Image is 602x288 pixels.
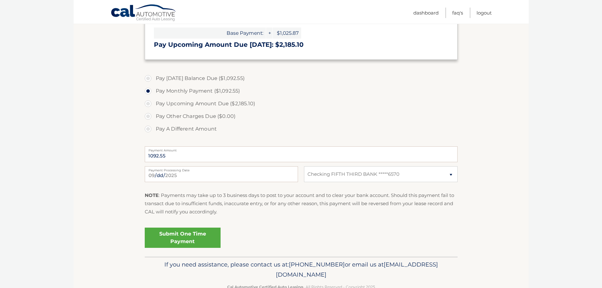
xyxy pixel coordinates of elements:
[145,110,458,123] label: Pay Other Charges Due ($0.00)
[145,85,458,97] label: Pay Monthly Payment ($1,092.55)
[145,72,458,85] label: Pay [DATE] Balance Due ($1,092.55)
[266,28,272,39] span: +
[452,8,463,18] a: FAQ's
[145,123,458,135] label: Pay A Different Amount
[111,4,177,22] a: Cal Automotive
[273,28,301,39] span: $1,025.87
[149,260,453,280] p: If you need assistance, please contact us at: or email us at
[145,146,458,162] input: Payment Amount
[145,97,458,110] label: Pay Upcoming Amount Due ($2,185.10)
[154,28,266,39] span: Base Payment:
[145,191,458,216] p: : Payments may take up to 3 business days to post to your account and to clear your bank account....
[477,8,492,18] a: Logout
[145,166,298,182] input: Payment Date
[154,41,448,49] h3: Pay Upcoming Amount Due [DATE]: $2,185.10
[276,261,438,278] span: [EMAIL_ADDRESS][DOMAIN_NAME]
[145,146,458,151] label: Payment Amount
[413,8,439,18] a: Dashboard
[145,166,298,171] label: Payment Processing Date
[145,228,221,248] a: Submit One Time Payment
[289,261,345,268] span: [PHONE_NUMBER]
[145,192,159,198] strong: NOTE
